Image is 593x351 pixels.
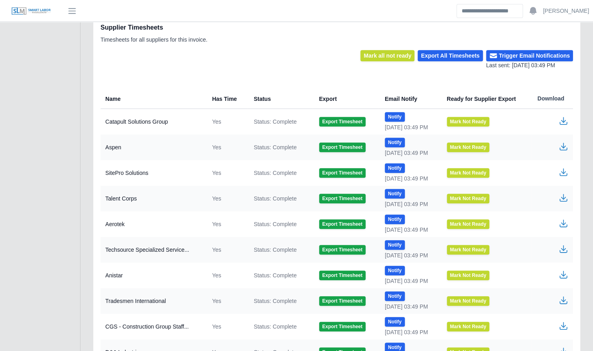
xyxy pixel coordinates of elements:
td: Tradesmen International [101,288,206,314]
button: Mark all not ready [360,50,414,61]
button: Notify [385,138,405,147]
button: Notify [385,240,405,250]
button: Mark Not Ready [447,194,490,203]
button: Notify [385,189,405,199]
td: Yes [206,237,247,263]
button: Notify [385,215,405,224]
a: [PERSON_NAME] [543,7,589,15]
button: Mark Not Ready [447,142,490,152]
button: Notify [385,317,405,327]
th: Status [247,89,313,109]
div: [DATE] 03:49 PM [385,277,434,285]
button: Mark Not Ready [447,168,490,178]
td: Yes [206,134,247,160]
td: Yes [206,211,247,237]
td: Aspen [101,134,206,160]
button: Export Timesheet [319,142,366,152]
button: Mark Not Ready [447,117,490,126]
td: Yes [206,109,247,135]
span: Status: Complete [254,143,297,151]
div: [DATE] 03:49 PM [385,123,434,131]
button: Export All Timesheets [418,50,482,61]
td: Talent Corps [101,186,206,211]
th: Has Time [206,89,247,109]
button: Notify [385,266,405,275]
p: Timesheets for all suppliers for this invoice. [101,36,207,44]
button: Export Timesheet [319,117,366,126]
th: Ready for Supplier Export [440,89,531,109]
button: Export Timesheet [319,245,366,255]
td: Yes [206,186,247,211]
button: Export Timesheet [319,219,366,229]
div: [DATE] 03:49 PM [385,303,434,311]
button: Notify [385,291,405,301]
button: Mark Not Ready [447,219,490,229]
span: Status: Complete [254,297,297,305]
button: Mark Not Ready [447,322,490,331]
span: Status: Complete [254,246,297,254]
div: [DATE] 03:49 PM [385,149,434,157]
span: Status: Complete [254,220,297,228]
td: Catapult Solutions Group [101,109,206,135]
button: Export Timesheet [319,322,366,331]
span: Status: Complete [254,323,297,331]
button: Trigger Email Notifications [486,50,573,61]
td: Aerotek [101,211,206,237]
button: Export Timesheet [319,271,366,280]
div: Last sent: [DATE] 03:49 PM [486,61,573,70]
span: Status: Complete [254,195,297,203]
button: Notify [385,112,405,122]
input: Search [456,4,523,18]
button: Notify [385,163,405,173]
td: SitePro Solutions [101,160,206,186]
h1: Supplier Timesheets [101,23,207,32]
span: Status: Complete [254,118,297,126]
span: Status: Complete [254,169,297,177]
th: Email Notify [378,89,440,109]
td: Yes [206,288,247,314]
th: Name [101,89,206,109]
div: [DATE] 03:49 PM [385,174,434,183]
div: [DATE] 03:49 PM [385,226,434,234]
div: [DATE] 03:49 PM [385,328,434,336]
td: Techsource Specialized Service... [101,237,206,263]
th: Export [313,89,378,109]
div: [DATE] 03:49 PM [385,251,434,259]
img: SLM Logo [11,7,51,16]
button: Mark Not Ready [447,245,490,255]
button: Export Timesheet [319,296,366,306]
button: Mark Not Ready [447,271,490,280]
div: [DATE] 03:49 PM [385,200,434,208]
td: Anistar [101,263,206,288]
button: Export Timesheet [319,194,366,203]
td: Yes [206,263,247,288]
td: CGS - Construction Group Staff... [101,314,206,339]
th: Download [531,89,573,109]
td: Yes [206,314,247,339]
td: Yes [206,160,247,186]
button: Export Timesheet [319,168,366,178]
button: Mark Not Ready [447,296,490,306]
span: Status: Complete [254,271,297,279]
